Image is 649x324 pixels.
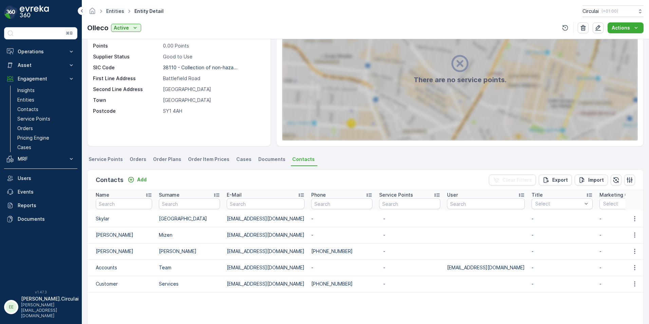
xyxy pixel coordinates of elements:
[15,86,77,95] a: Insights
[17,106,38,113] p: Contacts
[4,185,77,199] a: Events
[15,114,77,124] a: Service Points
[137,176,147,183] p: Add
[15,133,77,143] a: Pricing Engine
[21,302,79,319] p: [PERSON_NAME][EMAIL_ADDRESS][DOMAIN_NAME]
[93,64,160,71] p: SIC Code
[383,215,436,222] p: -
[163,86,263,93] p: [GEOGRAPHIC_DATA]
[414,75,506,85] h2: There are no service points.
[15,124,77,133] a: Orders
[88,211,155,227] td: Skylar
[223,243,308,259] td: [EMAIL_ADDRESS][DOMAIN_NAME]
[528,243,596,259] td: -
[612,24,630,31] p: Actions
[163,42,263,49] p: 0.00 Points
[582,5,644,17] button: Circulai(+01:00)
[447,198,525,209] input: Search
[96,175,124,185] p: Contacts
[88,259,155,276] td: Accounts
[17,115,50,122] p: Service Points
[528,227,596,243] td: -
[93,75,160,82] p: First Line Address
[4,45,77,58] button: Operations
[93,42,160,49] p: Points
[311,192,326,198] p: Phone
[155,211,223,227] td: [GEOGRAPHIC_DATA]
[18,62,64,69] p: Asset
[18,175,75,182] p: Users
[227,192,242,198] p: E-Mail
[6,302,17,312] div: EE
[4,72,77,86] button: Engagement
[223,211,308,227] td: [EMAIL_ADDRESS][DOMAIN_NAME]
[4,172,77,185] a: Users
[93,86,160,93] p: Second Line Address
[163,97,263,104] p: [GEOGRAPHIC_DATA]
[96,198,152,209] input: Search
[4,58,77,72] button: Asset
[96,192,109,198] p: Name
[4,199,77,212] a: Reports
[114,24,129,31] p: Active
[93,108,160,114] p: Postcode
[308,259,376,276] td: -
[15,143,77,152] a: Cases
[106,8,124,14] a: Entities
[223,259,308,276] td: [EMAIL_ADDRESS][DOMAIN_NAME]
[155,227,223,243] td: Mizen
[18,188,75,195] p: Events
[88,227,155,243] td: [PERSON_NAME]
[502,177,532,183] p: Clear Filters
[4,212,77,226] a: Documents
[163,108,263,114] p: SY1 4AH
[575,175,608,185] button: Import
[383,264,436,271] p: -
[4,290,77,294] span: v 1.47.3
[18,48,64,55] p: Operations
[535,200,582,207] p: Select
[66,31,73,36] p: ⌘B
[599,192,644,198] p: Marketing Opt-out
[532,192,543,198] p: Title
[155,243,223,259] td: [PERSON_NAME]
[528,259,596,276] td: -
[17,96,34,103] p: Entities
[308,211,376,227] td: -
[588,177,604,183] p: Import
[18,156,64,162] p: MRF
[227,198,304,209] input: Search
[528,211,596,227] td: -
[155,276,223,292] td: Services
[608,22,644,33] button: Actions
[383,281,436,287] p: -
[18,216,75,222] p: Documents
[18,202,75,209] p: Reports
[88,276,155,292] td: Customer
[223,276,308,292] td: [EMAIL_ADDRESS][DOMAIN_NAME]
[552,177,568,183] p: Export
[125,176,149,184] button: Add
[444,259,528,276] td: [EMAIL_ADDRESS][DOMAIN_NAME]
[15,95,77,105] a: Entities
[528,276,596,292] td: -
[89,156,123,163] span: Service Points
[447,192,458,198] p: User
[236,156,252,163] span: Cases
[188,156,229,163] span: Order Item Prices
[163,53,263,60] p: Good to Use
[292,156,315,163] span: Contacts
[489,175,536,185] button: Clear Filters
[17,134,49,141] p: Pricing Engine
[159,192,180,198] p: Surname
[308,243,376,259] td: [PHONE_NUMBER]
[582,8,599,15] p: Circulai
[87,23,108,33] p: Olleco
[379,198,440,209] input: Search
[17,87,35,94] p: Insights
[17,125,33,132] p: Orders
[163,75,263,82] p: Battlefield Road
[88,243,155,259] td: [PERSON_NAME]
[20,5,49,19] img: logo_dark-DEwI_e13.png
[258,156,285,163] span: Documents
